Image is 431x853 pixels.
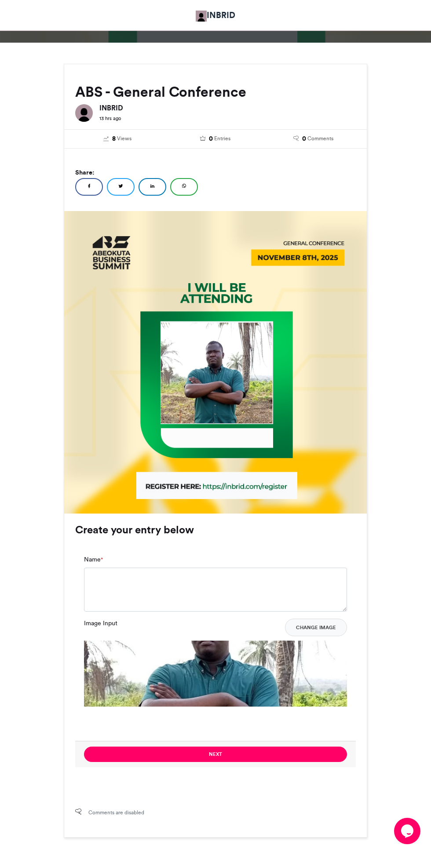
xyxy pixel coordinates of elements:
[84,619,117,628] label: Image Input
[214,135,230,142] span: Entries
[302,134,306,144] span: 0
[112,134,116,144] span: 8
[307,135,333,142] span: Comments
[117,135,131,142] span: Views
[209,134,213,144] span: 0
[394,818,422,844] iframe: chat widget
[196,11,207,22] img: INBRID Global
[84,747,347,762] button: Next
[84,555,103,564] label: Name
[99,115,121,121] small: 13 hrs ago
[64,210,369,514] img: 1755547017.015-f424e47bcbff6e0219359501ee73991701740e0e.jpg
[75,84,356,100] h2: ABS - General Conference
[173,134,258,144] a: 0 Entries
[196,9,235,22] a: INBRID
[88,809,144,817] span: Comments are disabled
[75,525,356,535] h3: Create your entry below
[75,104,93,122] img: INBRID
[75,134,160,144] a: 8 Views
[271,134,356,144] a: 0 Comments
[285,619,347,636] button: Change Image
[75,167,356,178] h5: Share:
[99,104,356,111] h6: INBRID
